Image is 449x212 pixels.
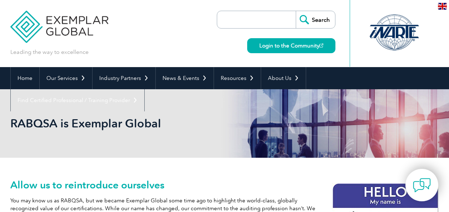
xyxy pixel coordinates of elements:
input: Search [296,11,335,28]
a: About Us [261,67,306,89]
p: Leading the way to excellence [10,48,89,56]
h2: Allow us to reintroduce ourselves [10,179,439,191]
a: Resources [214,67,261,89]
a: Industry Partners [93,67,155,89]
a: Our Services [40,67,92,89]
img: en [438,3,447,10]
h2: RABQSA is Exemplar Global [10,118,310,129]
a: Find Certified Professional / Training Provider [11,89,144,111]
img: open_square.png [319,44,323,47]
a: News & Events [156,67,214,89]
img: contact-chat.png [413,176,431,194]
a: Login to the Community [247,38,335,53]
a: Home [11,67,39,89]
